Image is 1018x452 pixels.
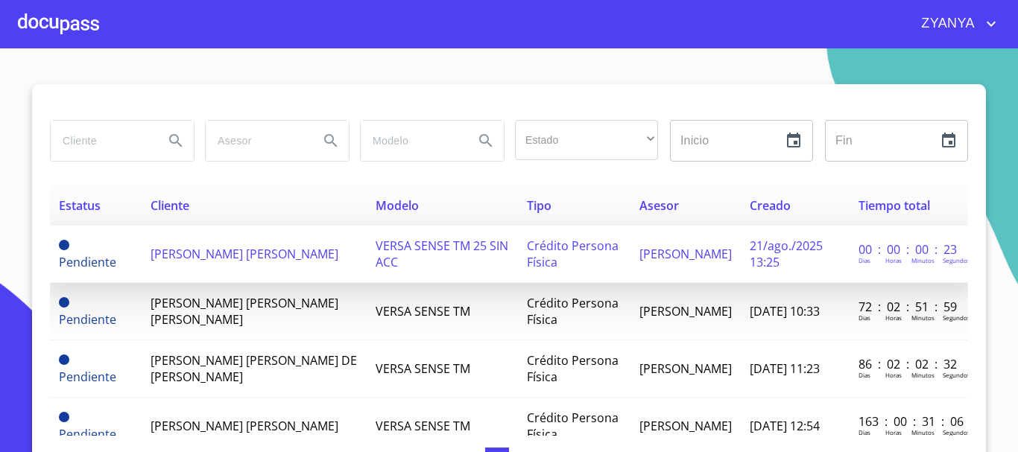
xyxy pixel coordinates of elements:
[859,428,870,436] p: Dias
[859,299,959,315] p: 72 : 02 : 51 : 59
[527,410,619,442] span: Crédito Persona Física
[468,123,504,159] button: Search
[859,241,959,258] p: 00 : 00 : 00 : 23
[527,197,551,214] span: Tipo
[59,311,116,328] span: Pendiente
[59,369,116,385] span: Pendiente
[51,121,152,161] input: search
[527,352,619,385] span: Crédito Persona Física
[859,313,870,322] p: Dias
[750,303,820,319] span: [DATE] 10:33
[943,428,970,436] p: Segundos
[376,303,470,319] span: VERSA SENSE TM
[639,360,732,377] span: [PERSON_NAME]
[158,123,194,159] button: Search
[859,197,930,214] span: Tiempo total
[59,254,116,270] span: Pendiente
[859,413,959,430] p: 163 : 00 : 31 : 06
[59,426,116,442] span: Pendiente
[911,371,935,379] p: Minutos
[59,354,69,365] span: Pendiente
[151,352,357,385] span: [PERSON_NAME] [PERSON_NAME] DE [PERSON_NAME]
[885,371,902,379] p: Horas
[59,297,69,308] span: Pendiente
[943,371,970,379] p: Segundos
[859,356,959,372] p: 86 : 02 : 02 : 32
[750,360,820,377] span: [DATE] 11:23
[206,121,307,161] input: search
[376,197,419,214] span: Modelo
[639,303,732,319] span: [PERSON_NAME]
[885,428,902,436] p: Horas
[515,120,658,160] div: ​
[313,123,349,159] button: Search
[910,12,1000,36] button: account of current user
[911,313,935,322] p: Minutos
[151,295,338,328] span: [PERSON_NAME] [PERSON_NAME] [PERSON_NAME]
[750,197,791,214] span: Creado
[750,418,820,434] span: [DATE] 12:54
[59,240,69,250] span: Pendiente
[151,246,338,262] span: [PERSON_NAME] [PERSON_NAME]
[59,197,101,214] span: Estatus
[151,418,338,434] span: [PERSON_NAME] [PERSON_NAME]
[859,371,870,379] p: Dias
[639,197,679,214] span: Asesor
[911,428,935,436] p: Minutos
[911,256,935,264] p: Minutos
[361,121,462,161] input: search
[859,256,870,264] p: Dias
[885,256,902,264] p: Horas
[639,418,732,434] span: [PERSON_NAME]
[527,295,619,328] span: Crédito Persona Física
[527,238,619,270] span: Crédito Persona Física
[910,12,982,36] span: ZYANYA
[376,360,470,377] span: VERSA SENSE TM
[151,197,189,214] span: Cliente
[59,412,69,422] span: Pendiente
[376,238,508,270] span: VERSA SENSE TM 25 SIN ACC
[639,246,732,262] span: [PERSON_NAME]
[943,256,970,264] p: Segundos
[376,418,470,434] span: VERSA SENSE TM
[943,313,970,322] p: Segundos
[885,313,902,322] p: Horas
[750,238,823,270] span: 21/ago./2025 13:25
